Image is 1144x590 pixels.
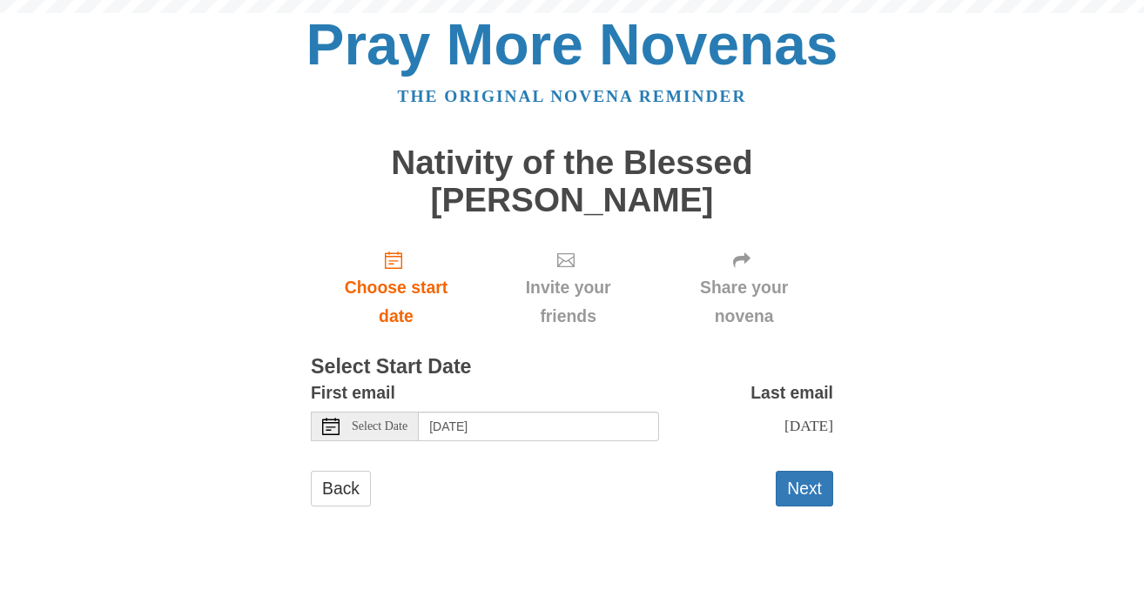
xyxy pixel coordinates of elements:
[311,144,833,218] h1: Nativity of the Blessed [PERSON_NAME]
[776,471,833,506] button: Next
[672,273,816,331] span: Share your novena
[784,417,833,434] span: [DATE]
[311,471,371,506] a: Back
[481,236,655,339] div: Click "Next" to confirm your start date first.
[306,12,838,77] a: Pray More Novenas
[328,273,464,331] span: Choose start date
[352,420,407,432] span: Select Date
[398,87,747,105] a: The original novena reminder
[311,379,395,407] label: First email
[311,236,481,339] a: Choose start date
[750,379,833,407] label: Last email
[499,273,637,331] span: Invite your friends
[311,356,833,379] h3: Select Start Date
[655,236,833,339] div: Click "Next" to confirm your start date first.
